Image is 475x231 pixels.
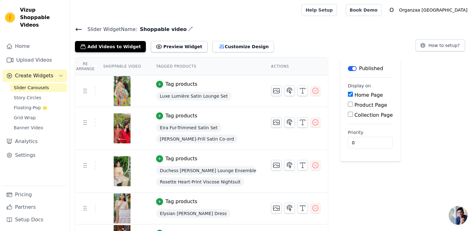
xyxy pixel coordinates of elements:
a: Floating-Pop ⭐ [10,103,67,112]
p: Organzaa [GEOGRAPHIC_DATA] [397,4,470,16]
th: Re Arrange [75,58,96,75]
button: Create Widgets [2,69,67,82]
a: Banner Video [10,123,67,132]
img: Vizup [5,13,15,23]
span: Slider Widget Name: [82,26,137,33]
span: Create Widgets [15,72,53,80]
button: Tag products [156,155,197,162]
button: O Organzaa [GEOGRAPHIC_DATA] [387,4,470,16]
a: Help Setup [301,4,337,16]
button: Change Thumbnail [271,85,282,96]
label: Priority [348,129,393,136]
button: Preview Widget [151,41,207,52]
a: Pricing [2,188,67,201]
span: Floating-Pop ⭐ [14,105,47,111]
a: How to setup? [416,44,465,50]
span: Elysian [PERSON_NAME] Dress [156,209,230,218]
span: Eira Fur-Trimmed Satin Set [156,123,221,132]
span: Grid Wrap [14,115,36,121]
span: Shoppable video [137,26,187,33]
button: Add Videos to Widget [75,41,146,52]
img: reel-preview-organza-india.myshopify.com-3684308939383173282_4012996472.jpeg [113,113,131,143]
a: Partners [2,201,67,213]
a: Open chat [449,206,468,225]
button: Customize Design [212,41,274,52]
button: Change Thumbnail [271,117,282,128]
button: Change Thumbnail [271,160,282,171]
button: Change Thumbnail [271,203,282,213]
text: O [389,7,394,13]
th: Actions [264,58,328,75]
a: Grid Wrap [10,113,67,122]
legend: Display on [348,83,371,89]
span: Luxe Lumière Satin Lounge Set [156,92,231,100]
th: Tagged Products [149,58,264,75]
p: Published [359,65,383,72]
span: Banner Video [14,125,43,131]
img: tn-a693fc3a98534548a74c3a9dca20e582.png [113,76,131,106]
div: Tag products [166,112,197,120]
a: Settings [2,149,67,162]
span: Duchess [PERSON_NAME] Lounge Ensemble [156,166,256,175]
span: Story Circles [14,95,41,101]
span: Vizup Shoppable Videos [20,6,65,29]
button: Tag products [156,112,197,120]
a: Story Circles [10,93,67,102]
div: Edit Name [188,25,193,33]
a: Home [2,40,67,53]
th: Shoppable Video [96,58,148,75]
label: Collection Page [354,112,393,118]
span: Rosette Heart-Print Viscose Nightsuit [156,177,245,186]
a: Analytics [2,135,67,148]
label: Home Page [354,92,383,98]
button: Tag products [156,198,197,205]
a: Upload Videos [2,54,67,66]
img: tn-a5d939b5363b4147bf80e69012c11542.png [113,156,131,186]
a: Slider Carousels [10,83,67,92]
span: Slider Carousels [14,85,49,91]
span: [PERSON_NAME]-Frill Satin Co-ord [156,135,238,143]
img: reel-preview-organza-india.myshopify.com-3588813544286393387_4012996472.jpeg [113,193,131,223]
button: Tag products [156,80,197,88]
label: Product Page [354,102,387,108]
div: Tag products [166,155,197,162]
div: Tag products [166,80,197,88]
a: Setup Docs [2,213,67,226]
button: How to setup? [416,39,465,51]
a: Book Demo [346,4,382,16]
div: Tag products [166,198,197,205]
